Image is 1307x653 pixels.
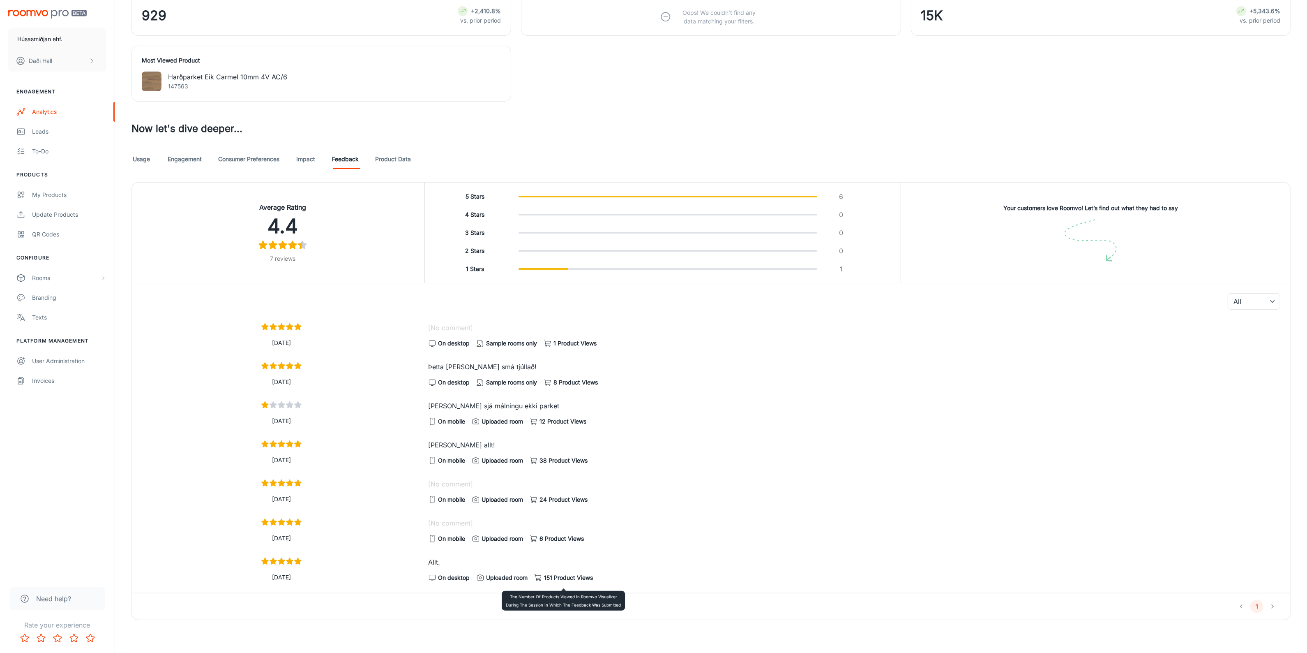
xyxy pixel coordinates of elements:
p: Húsasmiðjan ehf. [17,35,62,44]
button: Rate 1 star [16,630,33,646]
p: [DATE] [142,495,422,504]
div: My Products [32,190,106,199]
span: 6 Product Views [539,534,584,543]
div: Invoices [32,376,106,385]
span: 1 Product Views [553,339,597,348]
a: Impact [296,149,316,169]
a: Product Data [375,149,411,169]
div: Texts [32,313,106,322]
div: User Administration [32,357,106,366]
span: 8 Product Views [553,378,598,387]
p: [PERSON_NAME] allt! [428,440,1280,450]
nav: pagination navigation [1233,600,1280,613]
h6: Your customers love Roomvo! Let’s find out what they had to say [1004,204,1178,213]
h6: 3 Stars [441,228,509,237]
button: 3 Stars0 [428,225,898,240]
p: [DATE] [142,377,422,387]
div: Analytics [32,107,106,116]
p: [No comment] [428,323,1280,333]
span: On mobile [438,534,465,543]
span: 38 Product Views [539,456,588,465]
button: 2 Stars0 [428,243,898,258]
p: [No comment] [428,518,1280,528]
button: Rate 4 star [66,630,82,646]
span: On desktop [438,573,470,582]
p: 0 [827,246,856,256]
span: On mobile [438,417,465,426]
span: On mobile [438,456,465,465]
a: Engagement [168,149,202,169]
p: 0 [827,228,856,238]
h6: 1 Stars [441,264,509,273]
h4: Average Rating [151,202,415,212]
span: Uploaded room [486,573,528,582]
p: [PERSON_NAME] sjá málningu ekki parket [428,401,1280,411]
button: page 1 [1250,600,1263,613]
p: [DATE] [142,417,422,426]
span: 15K [921,6,943,25]
p: [DATE] [142,573,422,582]
span: Sample rooms only [486,339,537,348]
a: Feedback [332,149,359,169]
button: Rate 2 star [33,630,49,646]
span: 24 Product Views [539,495,588,504]
span: On mobile [438,495,465,504]
div: Leads [32,127,106,136]
p: [DATE] [142,456,422,465]
strong: +2,410.8% [471,7,501,14]
strong: +5,343.6% [1249,7,1280,14]
p: 1 [827,264,856,274]
h6: 2 Stars [441,246,509,255]
div: All [1228,293,1280,310]
span: Uploaded room [482,456,523,465]
p: vs. prior period [458,16,501,25]
p: 6 [827,192,856,201]
a: Usage [131,149,151,169]
button: 5 Stars6 [428,189,898,204]
p: 147563 [168,82,287,91]
div: Branding [32,293,106,302]
button: Daði Hall [8,50,106,72]
span: On desktop [438,339,470,348]
button: Rate 5 star [82,630,99,646]
p: The number of products viewed in Roomvo Visualizer during the session in which the feedback was s... [505,593,622,609]
h6: 7 reviews [151,254,415,263]
span: Need help? [36,594,71,604]
img: image shape [1065,219,1117,262]
p: 0 [827,210,856,220]
p: [DATE] [142,338,422,347]
p: [No comment] [428,479,1280,489]
button: 1 Stars1 [428,262,898,276]
p: Oops! We couldn’t find any data matching your filters. [676,8,762,25]
p: Harðparket Eik Carmel 10mm 4V AC/6 [168,72,287,82]
p: Daði Hall [29,56,52,65]
button: Rate 3 star [49,630,66,646]
p: Rate your experience [7,620,108,630]
span: Uploaded room [482,495,523,504]
h3: Now let's dive deeper... [131,121,1291,136]
h6: 4 Stars [441,210,509,219]
div: Update Products [32,210,106,219]
p: [DATE] [142,534,422,543]
span: 929 [142,6,166,25]
p: vs. prior period [1236,16,1280,25]
p: Þetta [PERSON_NAME] smá tjúllað! [428,362,1280,372]
span: Uploaded room [482,417,523,426]
span: 151 Product Views [544,573,593,582]
h4: Most Viewed Product [142,56,501,65]
a: Consumer Preferences [218,149,279,169]
span: On desktop [438,378,470,387]
span: 12 Product Views [539,417,586,426]
h6: 5 Stars [441,192,509,201]
span: Uploaded room [482,534,523,543]
img: Roomvo PRO Beta [8,10,87,19]
p: Allt. [428,557,1280,567]
div: Rooms [32,273,100,283]
button: 4 Stars0 [428,207,898,222]
div: To-do [32,147,106,156]
div: QR Codes [32,230,106,239]
button: Húsasmiðjan ehf. [8,28,106,50]
span: Sample rooms only [486,378,537,387]
h2: 4.4 [151,213,415,239]
img: Harðparket Eik Carmel 10mm 4V AC/6 [142,72,161,91]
